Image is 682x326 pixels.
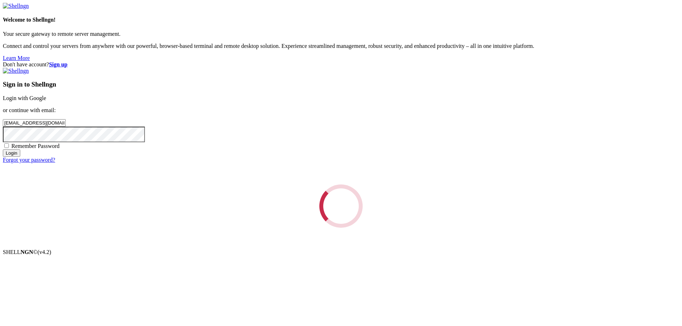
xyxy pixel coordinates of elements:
h4: Welcome to Shellngn! [3,17,679,23]
h3: Sign in to Shellngn [3,81,679,88]
img: Shellngn [3,3,29,9]
div: Loading... [316,181,367,232]
p: Connect and control your servers from anywhere with our powerful, browser-based terminal and remo... [3,43,679,49]
a: Login with Google [3,95,46,101]
a: Learn More [3,55,30,61]
b: NGN [21,249,33,255]
span: SHELL © [3,249,51,255]
p: or continue with email: [3,107,679,114]
a: Sign up [49,61,67,67]
a: Forgot your password? [3,157,55,163]
input: Login [3,149,20,157]
input: Remember Password [4,143,9,148]
span: 4.2.0 [38,249,52,255]
input: Email address [3,119,66,127]
img: Shellngn [3,68,29,74]
div: Don't have account? [3,61,679,68]
p: Your secure gateway to remote server management. [3,31,679,37]
span: Remember Password [11,143,60,149]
